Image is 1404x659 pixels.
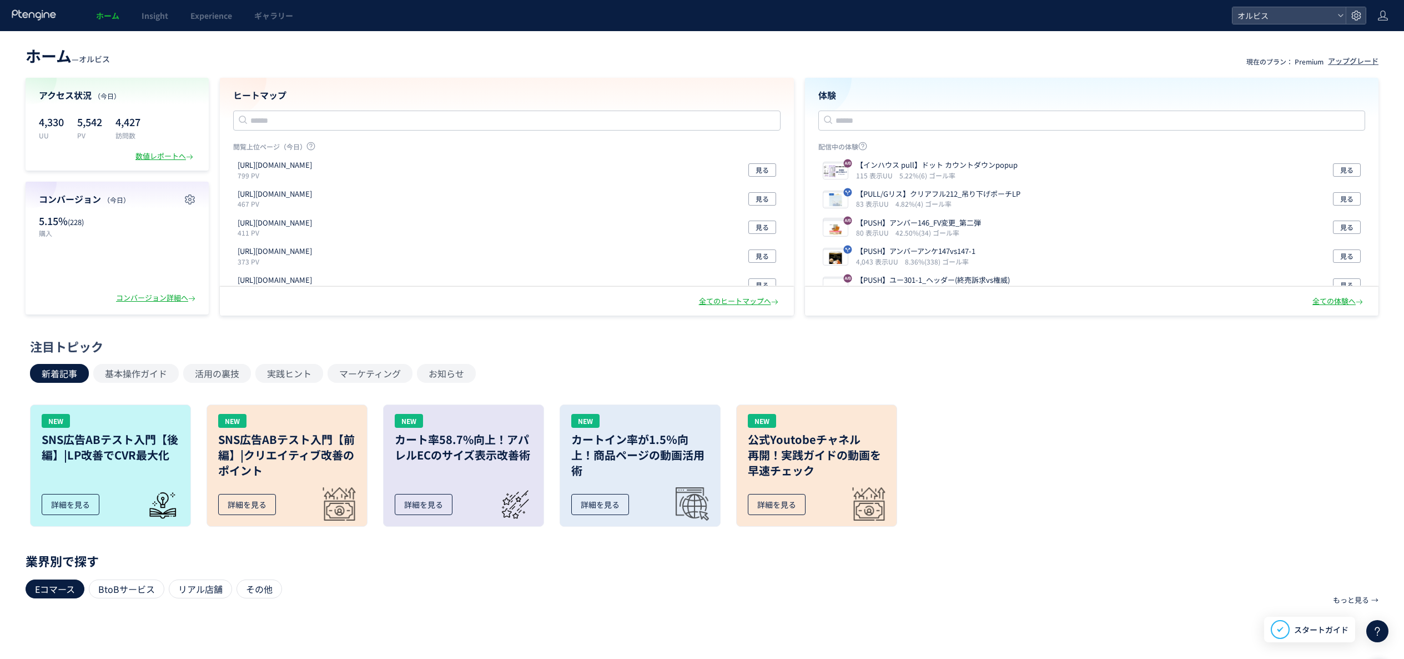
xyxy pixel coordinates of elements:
button: 活用の裏技 [183,364,251,383]
p: 4,330 [39,113,64,131]
div: NEW [748,414,776,428]
p: https://pr.orbis.co.jp/cosmetics/udot/410-12 [238,246,312,257]
button: お知らせ [417,364,476,383]
div: 詳細を見る [42,494,99,515]
p: 411 PV [238,228,316,237]
div: 注目トピック [30,338,1368,355]
p: https://orbis.co.jp/order/thanks [238,160,312,171]
a: NEW公式Youtobeチャネル再開！実践ガイドの動画を早速チェック詳細を見る [736,405,897,527]
a: NEWSNS広告ABテスト入門【後編】|LP改善でCVR最大化詳細を見る [30,405,191,527]
p: 【PUSH】ユー301-1_ヘッダー(終売訴求vs権威) [856,275,1010,286]
button: 見る [1333,249,1361,263]
button: 新着記事 [30,364,89,383]
img: c907e54416db144ba18275450211b12e1754631494929.jpeg [823,278,848,294]
i: 42.50%(34) ゴール率 [895,228,959,237]
div: 数値レポートへ [135,151,195,162]
button: 見る [748,221,776,234]
span: (228) [68,217,84,227]
span: ギャラリー [254,10,293,21]
p: 購入 [39,228,112,238]
h4: ヒートマップ [233,89,781,102]
span: 見る [1340,163,1353,177]
span: 見る [756,192,769,206]
img: c71fd8b26d7fb3beb7f0d2e27107cdc41755079076615.png [823,163,848,179]
div: コンバージョン詳細へ [116,293,198,303]
img: a227158a6f9b3910ab5d286f8e6213a21754805915538.jpeg [823,249,848,265]
i: 1.43%(87) ゴール率 [905,286,965,295]
h3: SNS広告ABテスト入門【後編】|LP改善でCVR最大化 [42,432,179,463]
button: 見る [1333,278,1361,292]
div: — [26,44,110,67]
span: ホーム [96,10,119,21]
span: 見る [1340,192,1353,206]
button: 見る [748,249,776,263]
span: オルビス [79,53,110,64]
span: 見る [1340,278,1353,292]
div: 全てのヒートマップへ [699,296,781,307]
p: https://pr.orbis.co.jp/cosmetics/u/100 [238,189,312,199]
div: アップグレード [1328,56,1378,67]
p: 【インハウス pull】ドット カウントダウンpopup [856,160,1018,171]
a: NEWSNS広告ABテスト入門【前編】|クリエイティブ改善のポイント詳細を見る [207,405,368,527]
span: Insight [142,10,168,21]
span: 見る [1340,221,1353,234]
button: 見る [1333,192,1361,206]
button: 見る [748,163,776,177]
i: 8.36%(338) ゴール率 [905,257,969,266]
p: 【PULL/Gリス】クリアフル212_吊り下げポーチLP [856,189,1020,199]
p: UU [39,131,64,140]
p: もっと見る [1333,591,1369,610]
button: 実践ヒント [255,364,323,383]
div: NEW [571,414,600,428]
p: 373 PV [238,257,316,266]
i: 80 表示UU [856,228,893,237]
div: リアル店舗 [169,580,232,598]
span: 見る [756,249,769,263]
p: 799 PV [238,171,316,180]
button: 基本操作ガイド [93,364,179,383]
h4: 体験 [818,89,1366,102]
p: 閲覧上位ページ（今日） [233,142,781,156]
p: https://pr.orbis.co.jp/special/30 [238,218,312,228]
span: （今日） [103,195,130,204]
span: 見る [756,163,769,177]
span: 見る [756,221,769,234]
div: 詳細を見る [748,494,806,515]
p: 4,427 [115,113,140,131]
p: 訪問数 [115,131,140,140]
h4: コンバージョン [39,193,195,206]
p: 【PUSH】アンバーアンケ147vs147-1 [856,246,975,257]
p: https://pr.orbis.co.jp/cosmetics/clearful/205 [238,275,312,286]
p: 467 PV [238,199,316,208]
span: 見る [756,278,769,292]
div: 全ての体験へ [1312,296,1365,307]
p: 業界別で探す [26,557,1378,564]
p: 279 PV [238,286,316,295]
h3: SNS広告ABテスト入門【前編】|クリエイティブ改善のポイント [218,432,356,478]
div: 詳細を見る [571,494,629,515]
p: PV [77,131,102,140]
span: ホーム [26,44,72,67]
span: オルビス [1234,7,1333,24]
button: 見る [1333,221,1361,234]
div: 詳細を見る [395,494,452,515]
i: 4,043 表示UU [856,257,903,266]
span: スタートガイド [1294,624,1348,636]
p: 配信中の体験 [818,142,1366,156]
span: Experience [190,10,232,21]
i: 6,086 表示UU [856,286,903,295]
div: BtoBサービス [89,580,164,598]
div: Eコマース [26,580,84,598]
i: 115 表示UU [856,171,897,180]
button: 見る [1333,163,1361,177]
a: NEWカートイン率が1.5％向上！商品ページの動画活用術詳細を見る [560,405,721,527]
div: NEW [395,414,423,428]
span: （今日） [94,91,120,101]
img: 1132b7a5d0bb1f7892e0f96aaedbfb2c1755077051745.jpeg [823,221,848,236]
img: f5e5ecb53975d20dc6fb6d1a7726e58c1755077429795.jpeg [823,192,848,208]
div: NEW [218,414,246,428]
p: 5,542 [77,113,102,131]
button: 見る [748,278,776,292]
p: 現在のプラン： Premium [1246,57,1324,66]
h4: アクセス状況 [39,89,195,102]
